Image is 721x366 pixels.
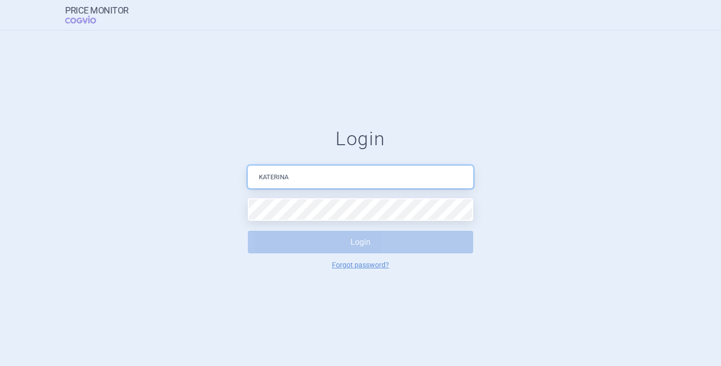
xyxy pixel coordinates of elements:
a: Forgot password? [332,261,389,268]
button: Login [248,231,473,253]
strong: Price Monitor [65,6,129,16]
a: Price MonitorCOGVIO [65,6,129,25]
h1: Login [248,128,473,151]
input: Email [248,166,473,188]
span: COGVIO [65,16,110,24]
